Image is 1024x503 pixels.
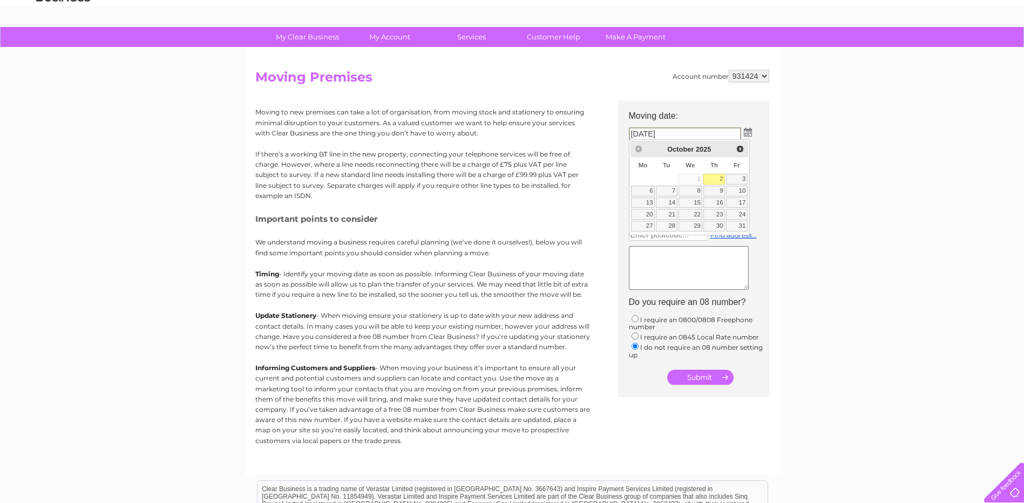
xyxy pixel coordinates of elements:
b: Informing Customers and Suppliers [255,364,375,372]
a: 23 [703,209,725,220]
td: I require an 0800/0808 Freephone number I require an 0845 Local Rate number I do not require an 0... [623,311,775,362]
a: 9 [703,186,725,196]
a: Contact [952,46,979,54]
a: Log out [988,46,1014,54]
input: Submit [667,370,734,385]
a: 28 [656,221,677,232]
span: Tuesday [663,162,670,168]
span: October [667,145,694,153]
a: 16 [703,198,725,208]
a: 8 [679,186,703,196]
a: 29 [679,221,703,232]
h5: Important points to consider [255,214,590,223]
a: 24 [726,209,748,220]
a: Customer Help [509,27,598,47]
th: Do you require an 08 number? [623,294,775,310]
a: 0333 014 3131 [820,5,895,19]
a: 3 [726,174,748,185]
a: 27 [631,221,655,232]
a: 21 [656,209,677,220]
a: Telecoms [891,46,924,54]
a: Find address... [710,231,757,239]
a: Energy [861,46,885,54]
a: 30 [703,221,725,232]
p: - When moving your business it’s important to ensure all your current and potential customers and... [255,363,590,446]
a: Make A Payment [591,27,680,47]
a: 20 [631,209,655,220]
p: If there’s a working BT line in the new property, connecting your telephone services will be free... [255,149,590,201]
a: 7 [656,186,677,196]
a: My Clear Business [263,27,352,47]
th: Current address: [623,143,775,159]
div: Clear Business is a trading name of Verastar Limited (registered in [GEOGRAPHIC_DATA] No. 3667643... [257,6,768,52]
th: New address: [623,210,775,226]
p: - When moving ensure your stationery is up to date with your new address and contact details. In ... [255,310,590,352]
div: Account number [673,70,769,83]
span: Wednesday [686,162,695,168]
th: Moving date: [623,100,775,124]
a: 17 [726,198,748,208]
a: My Account [345,27,434,47]
span: Monday [639,162,648,168]
a: 15 [679,198,703,208]
h2: Moving Premises [255,70,769,90]
a: 6 [631,186,655,196]
span: 2025 [696,145,711,153]
p: We understand moving a business requires careful planning (we’ve done it ourselves!), below you w... [255,237,590,257]
a: 14 [656,198,677,208]
a: Water [834,46,855,54]
a: 10 [726,186,748,196]
b: Update Stationery [255,311,316,320]
img: ... [744,128,752,137]
span: Friday [734,162,740,168]
a: 2 [703,174,725,185]
a: Services [427,27,516,47]
img: logo.png [36,28,91,61]
p: - Identify your moving date as soon as possible. Informing Clear Business of your moving date as ... [255,269,590,300]
b: Timing [255,270,279,278]
a: 13 [631,198,655,208]
a: Next [734,142,747,155]
span: Next [736,145,744,153]
a: Blog [930,46,946,54]
a: 31 [726,221,748,232]
span: Thursday [710,162,718,168]
p: Moving to new premises can take a lot of organisation, from moving stock and stationery to ensuri... [255,107,590,138]
a: 22 [679,209,703,220]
